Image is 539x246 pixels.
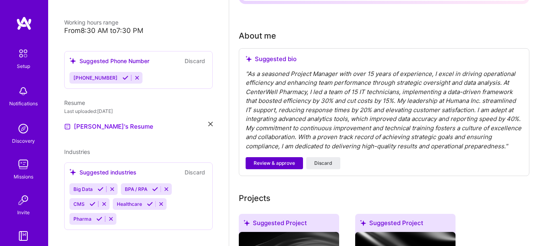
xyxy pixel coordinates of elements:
div: Add projects you've worked on [239,192,271,204]
i: icon SuggestedTeams [69,57,76,64]
i: Accept [152,186,158,192]
span: Industries [64,148,90,155]
span: Pharma [73,216,92,222]
img: logo [16,16,32,31]
img: Resume [64,123,71,130]
button: Review & approve [246,157,303,169]
span: [PHONE_NUMBER] [73,75,118,81]
i: icon SuggestedTeams [246,56,252,62]
div: Missions [14,172,33,181]
div: From 8:30 AM to 7:30 PM [64,27,213,35]
img: setup [15,45,32,62]
div: Suggested industries [69,168,136,176]
i: icon SuggestedTeams [244,220,250,226]
i: Reject [158,201,164,207]
i: Accept [122,75,128,81]
div: About me [239,30,276,42]
span: BPA / RPA [125,186,147,192]
span: Healthcare [117,201,142,207]
span: Discard [314,160,332,167]
i: Reject [163,186,169,192]
div: Suggested Phone Number [69,57,149,65]
div: Suggested Project [355,214,456,235]
i: Reject [134,75,140,81]
i: Accept [98,186,104,192]
div: Projects [239,192,271,204]
div: Notifications [9,99,38,108]
img: teamwork [15,156,31,172]
img: bell [15,83,31,99]
img: guide book [15,228,31,244]
div: Discovery [12,137,35,145]
img: Invite [15,192,31,208]
i: Reject [108,216,114,222]
span: Working hours range [64,19,118,26]
i: Reject [101,201,107,207]
a: [PERSON_NAME]'s Resume [64,122,153,131]
i: icon SuggestedTeams [69,169,76,176]
i: Reject [109,186,115,192]
span: CMS [73,201,85,207]
button: Discard [182,168,207,177]
span: Review & approve [254,160,295,167]
div: Suggested bio [246,55,523,63]
div: Setup [17,62,30,70]
div: " As a seasoned Project Manager with over 15 years of experience, I excel in driving operational ... [246,70,523,151]
button: Discard [182,56,207,66]
span: Big Data [73,186,93,192]
i: icon Close [208,122,213,126]
div: Invite [17,208,30,217]
button: Discard [306,157,340,169]
i: icon SuggestedTeams [360,220,366,226]
i: Accept [96,216,102,222]
div: Suggested Project [239,214,339,235]
div: Last uploaded: [DATE] [64,107,213,115]
img: discovery [15,121,31,137]
i: Accept [89,201,96,207]
span: Resume [64,99,85,106]
i: Accept [147,201,153,207]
